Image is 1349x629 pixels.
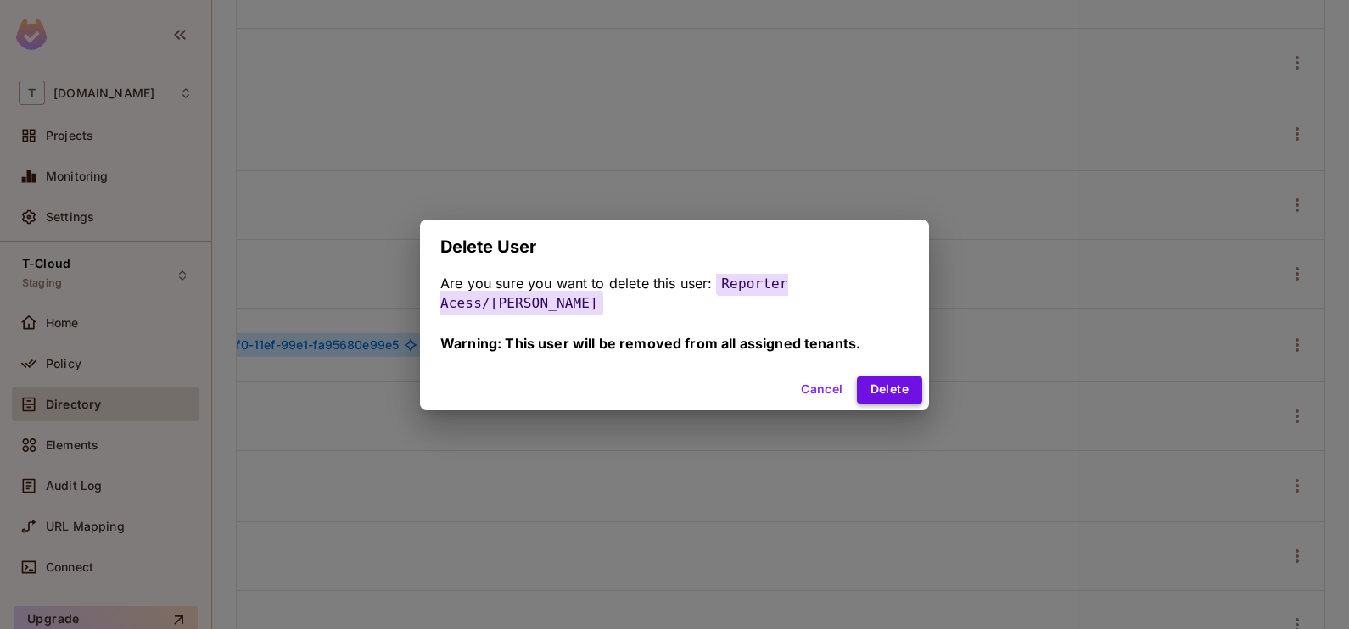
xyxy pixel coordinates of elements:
[857,376,922,404] button: Delete
[794,376,849,404] button: Cancel
[440,271,788,315] span: Reporter Acess/[PERSON_NAME]
[420,220,929,274] h2: Delete User
[440,275,712,292] span: Are you sure you want to delete this user:
[440,335,860,352] span: Warning: This user will be removed from all assigned tenants.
